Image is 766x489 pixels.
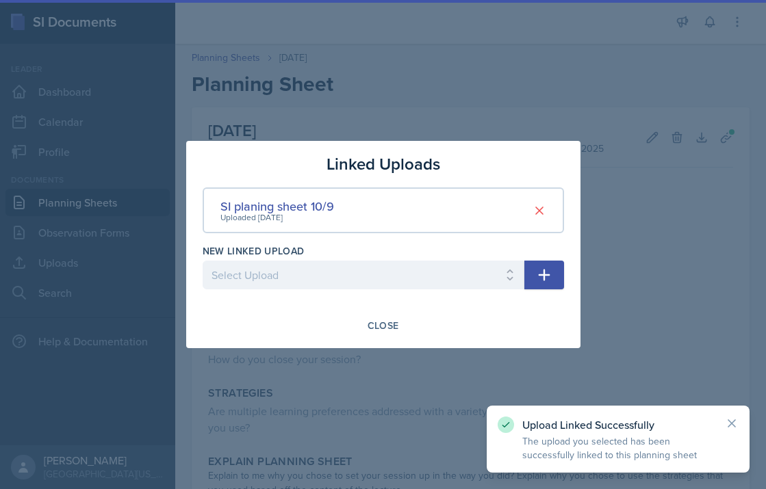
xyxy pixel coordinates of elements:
[522,434,714,462] p: The upload you selected has been successfully linked to this planning sheet
[220,197,334,215] div: SI planing sheet 10/9
[368,320,399,331] div: Close
[522,418,714,432] p: Upload Linked Successfully
[220,211,334,224] div: Uploaded [DATE]
[203,244,305,258] label: New Linked Upload
[359,314,408,337] button: Close
[327,152,440,176] h3: Linked Uploads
